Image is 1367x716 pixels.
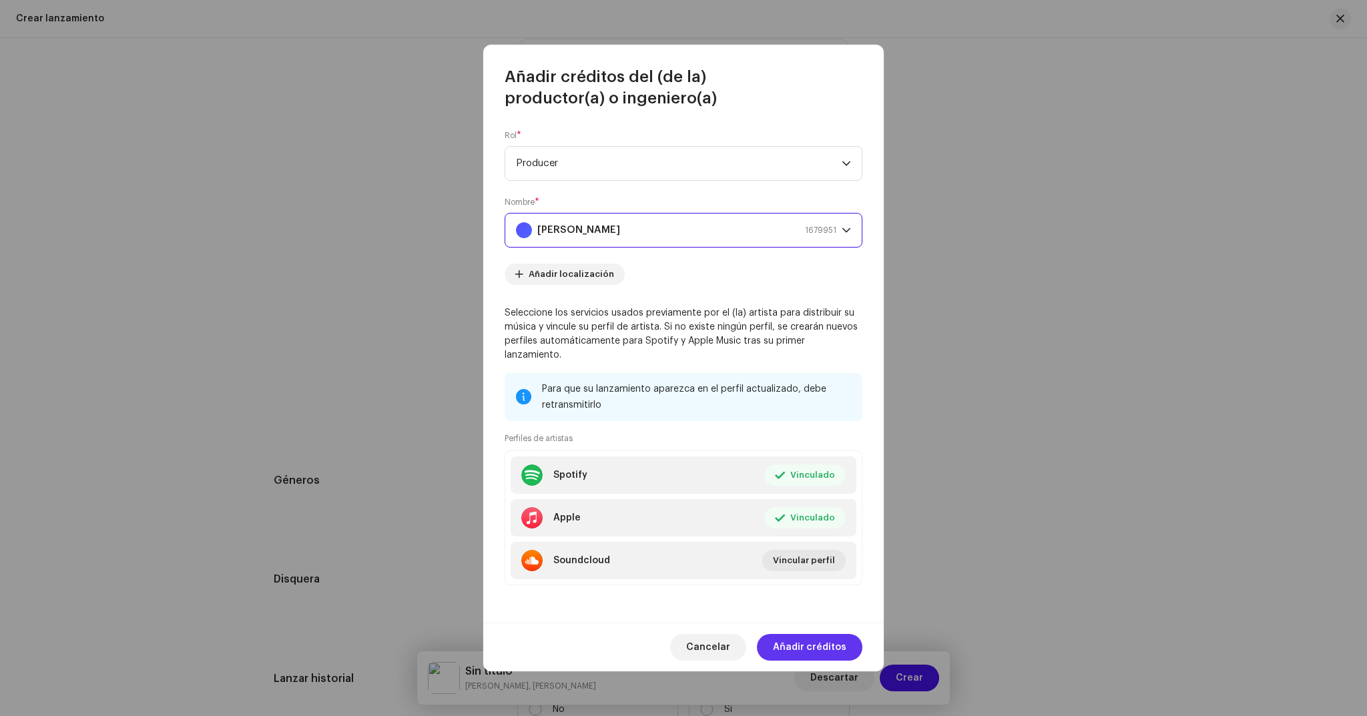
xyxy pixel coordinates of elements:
[553,512,581,523] div: Apple
[757,634,862,661] button: Añadir créditos
[773,634,846,661] span: Añadir créditos
[842,147,851,180] div: dropdown trigger
[842,214,851,247] div: dropdown trigger
[790,504,835,531] span: Vinculado
[505,66,862,109] span: Añadir créditos del (de la) productor(a) o ingeniero(a)
[505,306,862,362] p: Seleccione los servicios usados previamente por el (la) artista para distribuir su música y vincu...
[762,550,846,571] button: Vincular perfil
[764,464,846,486] button: Vinculado
[764,507,846,528] button: Vinculado
[505,197,539,208] label: Nombre
[537,214,620,247] strong: [PERSON_NAME]
[805,214,836,247] span: 1679951
[773,547,835,574] span: Vincular perfil
[516,214,842,247] span: Julio Gonzalez
[686,634,730,661] span: Cancelar
[505,130,521,141] label: Rol
[790,462,835,488] span: Vinculado
[542,381,852,413] div: Para que su lanzamiento aparezca en el perfil actualizado, debe retransmitirlo
[505,264,625,285] button: Añadir localización
[516,147,842,180] span: Producer
[529,261,614,288] span: Añadir localización
[505,432,573,445] small: Perfiles de artistas
[553,555,610,566] div: Soundcloud
[670,634,746,661] button: Cancelar
[553,470,587,480] div: Spotify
